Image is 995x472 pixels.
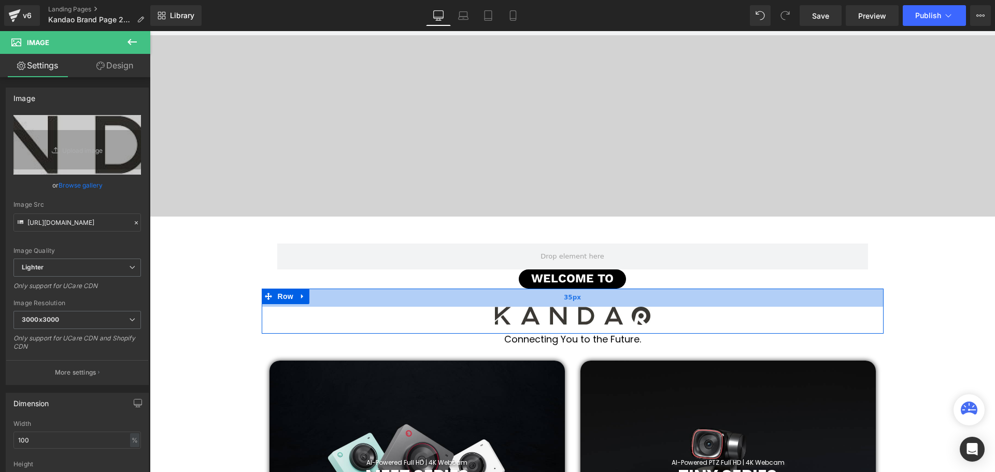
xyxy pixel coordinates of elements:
[4,5,40,26] a: v6
[846,5,899,26] a: Preview
[13,247,141,254] div: Image Quality
[125,258,146,273] span: Row
[21,9,34,22] div: v6
[22,316,59,323] b: 3000x3000
[414,262,431,271] span: 35px
[775,5,795,26] button: Redo
[970,5,991,26] button: More
[13,180,141,191] div: or
[27,38,49,47] span: Image
[476,5,501,26] a: Tablet
[915,11,941,20] span: Publish
[13,461,141,468] div: Height
[13,201,141,208] div: Image Src
[13,393,49,408] div: Dimension
[451,5,476,26] a: Laptop
[369,238,476,258] a: Welcome to
[426,5,451,26] a: Desktop
[13,420,141,427] div: Width
[13,282,141,297] div: Only support for UCare CDN
[170,11,194,20] span: Library
[529,433,628,457] span: TINY SERIES
[150,5,202,26] a: New Library
[812,10,829,21] span: Save
[13,432,141,449] input: auto
[381,238,464,258] span: Welcome to
[13,299,141,307] div: Image Resolution
[13,88,35,103] div: Image
[6,360,148,384] button: More settings
[431,428,726,435] h1: AI-Powered PTZ Full HD | 4K Webcam
[22,263,44,271] b: Lighter
[48,5,152,13] a: Landing Pages
[55,368,96,377] p: More settings
[59,176,103,194] a: Browse gallery
[216,433,319,457] span: MEET SERIES
[960,437,985,462] div: Open Intercom Messenger
[13,213,141,232] input: Link
[13,334,141,357] div: Only support for UCare CDN and Shopify CDN
[501,5,525,26] a: Mobile
[77,54,152,77] a: Design
[750,5,771,26] button: Undo
[130,433,139,447] div: %
[903,5,966,26] button: Publish
[858,10,886,21] span: Preview
[48,16,133,24] span: Kandao Brand Page 2025
[120,428,415,435] h1: AI-Powered Full HD | 4K Webcam
[146,258,160,273] a: Expand / Collapse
